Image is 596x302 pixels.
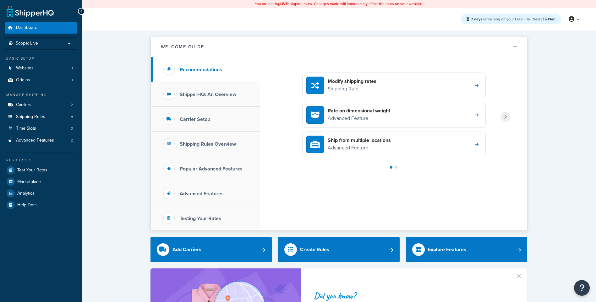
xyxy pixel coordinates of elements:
[72,66,73,71] span: 1
[5,22,77,34] a: Dashboard
[5,123,77,134] a: Time Slots0
[5,123,77,134] li: Time Slots
[71,126,73,131] span: 0
[328,107,390,114] h4: Rate on dimensional weight
[5,164,77,176] a: Test Your Rates
[16,138,54,143] span: Advanced Features
[180,141,236,147] h3: Shipping Rules Overview
[5,99,77,111] li: Carriers
[172,245,201,254] div: Add Carriers
[16,41,38,46] span: Scope: Live
[5,74,77,86] a: Origins1
[280,1,288,7] b: LIVE
[17,202,38,208] span: Help Docs
[5,74,77,86] li: Origins
[16,66,34,71] span: Websites
[300,245,329,254] div: Create Rules
[471,16,532,22] span: remaining on your Free Trial
[328,137,391,144] h4: Ship from multiple locations
[328,85,376,93] p: Shipping Rule
[328,114,390,122] p: Advanced Feature
[180,191,224,197] h3: Advanced Features
[5,62,77,74] a: Websites1
[180,166,243,172] h3: Popular Advanced Features
[150,237,272,262] a: Add Carriers
[180,92,236,97] h3: ShipperHQ: An Overview
[471,16,482,22] strong: 7 days
[17,168,47,173] span: Test Your Rates
[180,67,222,73] h3: Recommendations
[328,144,391,152] p: Advanced Feature
[72,78,73,83] span: 1
[314,291,512,300] div: Did you know?
[151,37,527,57] button: Welcome Guide
[278,237,400,262] a: Create Rules
[5,92,77,98] div: Manage Shipping
[5,62,77,74] li: Websites
[16,25,37,30] span: Dashboard
[5,111,77,123] a: Shipping Rules
[5,135,77,146] li: Advanced Features
[5,56,77,61] div: Basic Setup
[71,102,73,108] span: 2
[5,199,77,211] a: Help Docs
[180,216,221,221] h3: Testing Your Rates
[5,176,77,187] a: Marketplace
[5,135,77,146] a: Advanced Features2
[16,102,31,108] span: Carriers
[16,114,45,120] span: Shipping Rules
[17,179,41,185] span: Marketplace
[161,45,204,49] h2: Welcome Guide
[5,99,77,111] a: Carriers2
[5,188,77,199] a: Analytics
[428,245,466,254] div: Explore Features
[328,78,376,85] h4: Modify shipping rates
[406,237,528,262] a: Explore Features
[180,116,210,122] h3: Carrier Setup
[16,126,36,131] span: Time Slots
[17,191,35,196] span: Analytics
[5,158,77,163] div: Resources
[16,78,30,83] span: Origins
[533,16,555,22] a: Select a Plan
[574,280,590,296] button: Open Resource Center
[71,138,73,143] span: 2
